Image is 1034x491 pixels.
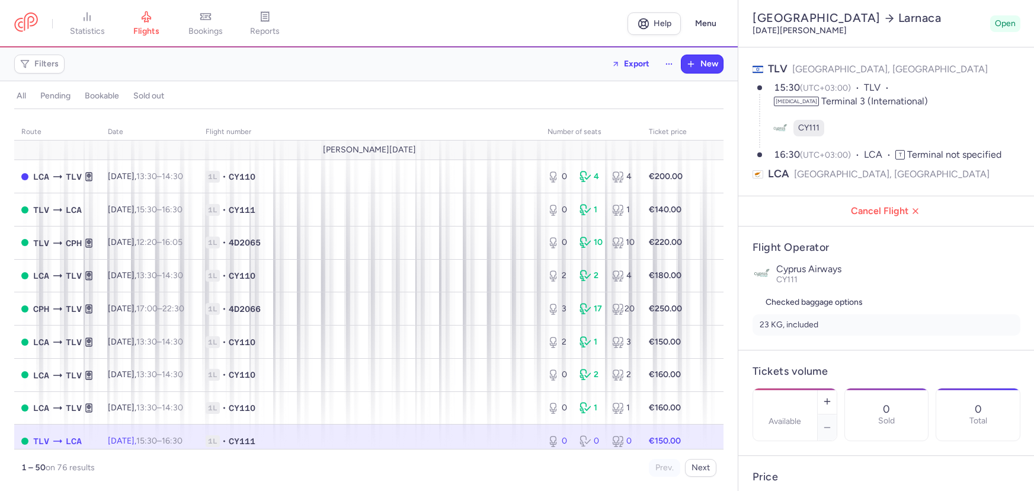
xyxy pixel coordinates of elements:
[17,91,26,101] h4: all
[649,403,681,413] strong: €160.00
[649,205,681,215] strong: €140.00
[769,417,801,426] label: Available
[162,337,183,347] time: 14:30
[136,337,157,347] time: 13:30
[649,337,681,347] strong: €150.00
[136,171,157,181] time: 13:30
[548,369,570,381] div: 0
[649,436,681,446] strong: €150.00
[136,304,184,314] span: –
[753,11,985,25] h2: [GEOGRAPHIC_DATA] Larnaca
[580,303,602,315] div: 17
[206,402,220,414] span: 1L
[136,270,183,280] span: –
[969,416,987,426] p: Total
[229,303,261,315] span: 4D2066
[700,59,718,69] span: New
[108,237,183,247] span: [DATE],
[580,171,602,183] div: 4
[133,26,159,37] span: flights
[774,82,800,93] time: 15:30
[66,237,82,250] span: CPH
[800,83,851,93] span: (UTC+03:00)
[176,11,235,37] a: bookings
[33,237,49,250] span: TLV
[108,304,184,314] span: [DATE],
[864,148,895,162] span: LCA
[222,435,226,447] span: •
[162,436,183,446] time: 16:30
[136,205,157,215] time: 15:30
[206,435,220,447] span: 1L
[206,336,220,348] span: 1L
[654,19,671,28] span: Help
[883,403,890,415] p: 0
[753,264,772,283] img: Cyprus Airways logo
[108,205,183,215] span: [DATE],
[136,337,183,347] span: –
[628,12,681,35] a: Help
[108,436,183,446] span: [DATE],
[206,303,220,315] span: 1L
[612,369,635,381] div: 2
[612,270,635,282] div: 4
[108,270,183,280] span: [DATE],
[748,206,1025,216] span: Cancel Flight
[136,171,183,181] span: –
[229,204,255,216] span: CY111
[548,204,570,216] div: 0
[612,171,635,183] div: 4
[895,150,905,160] span: T
[33,435,49,448] span: TLV
[580,402,602,414] div: 1
[33,203,49,216] span: TLV
[66,369,82,382] span: TLV
[70,26,105,37] span: statistics
[66,435,82,448] span: LCA
[206,204,220,216] span: 1L
[162,237,183,247] time: 16:05
[792,63,988,75] span: [GEOGRAPHIC_DATA], [GEOGRAPHIC_DATA]
[162,205,183,215] time: 16:30
[776,275,798,285] span: CY111
[800,150,851,160] span: (UTC+03:00)
[14,12,38,34] a: CitizenPlane red outlined logo
[649,369,681,380] strong: €160.00
[685,459,716,477] button: Next
[133,91,164,101] h4: sold out
[66,170,82,183] span: TLV
[229,171,255,183] span: CY110
[580,270,602,282] div: 2
[798,122,819,134] span: CY111
[235,11,294,37] a: reports
[66,302,82,315] span: TLV
[162,403,183,413] time: 14:30
[753,25,847,36] time: [DATE][PERSON_NAME]
[136,237,157,247] time: 12:20
[604,55,657,74] button: Export
[229,270,255,282] span: CY110
[21,463,46,473] strong: 1 – 50
[136,237,183,247] span: –
[206,237,220,248] span: 1L
[229,435,255,447] span: CY111
[975,403,982,415] p: 0
[322,145,415,155] span: [PERSON_NAME][DATE]
[612,402,635,414] div: 1
[136,436,157,446] time: 15:30
[162,171,183,181] time: 14:30
[642,123,694,141] th: Ticket price
[222,204,226,216] span: •
[753,470,1020,484] h4: Price
[136,436,183,446] span: –
[108,403,183,413] span: [DATE],
[794,167,990,181] span: [GEOGRAPHIC_DATA], [GEOGRAPHIC_DATA]
[229,402,255,414] span: CY110
[580,369,602,381] div: 2
[222,270,226,282] span: •
[878,416,895,426] p: Sold
[821,95,928,107] span: Terminal 3 (International)
[995,18,1016,30] span: Open
[46,463,95,473] span: on 76 results
[136,304,158,314] time: 17:00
